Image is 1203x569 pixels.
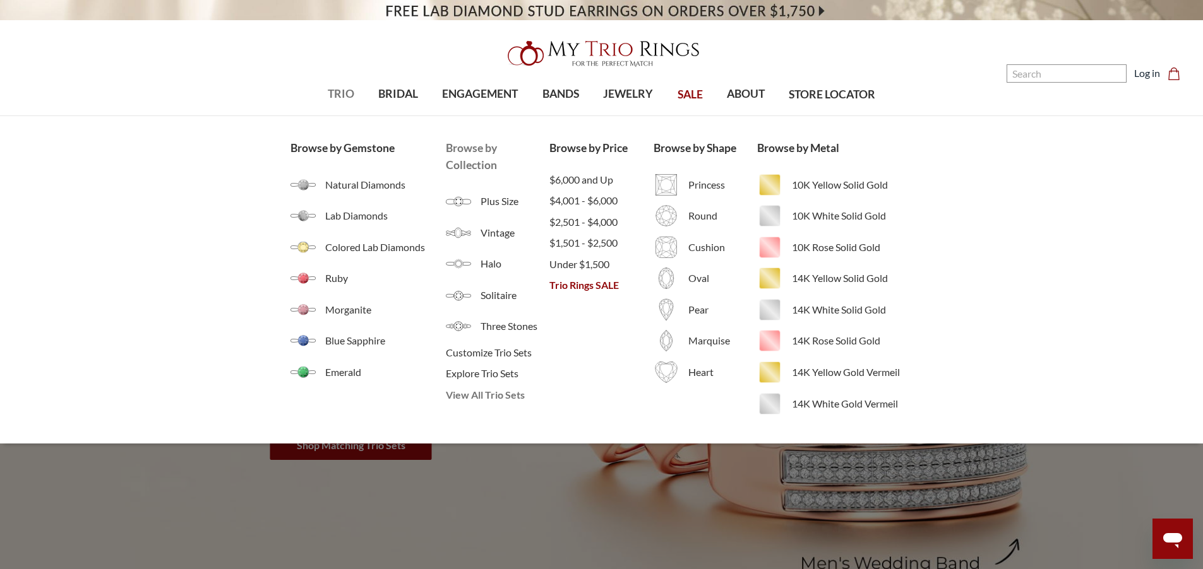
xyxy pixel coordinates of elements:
[792,396,913,411] span: 14K White Gold Vermeil
[316,74,366,115] a: TRIO
[777,74,887,115] a: STORE LOCATOR
[549,140,653,156] a: Browse by Price
[678,86,703,103] span: SALE
[481,194,549,209] span: Plus Size
[792,365,913,380] span: 14K Yellow Gold Vermeil
[688,208,757,223] span: Round
[290,328,316,353] img: Blue Sapphire
[290,266,446,291] a: Ruby
[757,235,913,260] a: 10K Rose Solid Gold
[325,333,446,348] span: Blue Sapphire
[446,220,471,245] img: Vintage
[1007,64,1127,83] input: Search and use arrows or TAB to navigate results
[591,74,665,115] a: JEWELRY
[446,283,549,308] a: Solitaire
[290,235,446,260] a: Colored Lab Diamonds
[549,235,653,250] a: $1,501 - $2,500
[792,333,913,348] span: 14K Rose Solid Gold
[290,297,316,322] img: Morganite
[603,86,653,102] span: JEWELRY
[549,257,653,272] a: Under $1,500
[757,172,913,197] a: 10K Yellow Solid Gold
[290,328,446,353] a: Blue Sapphire
[325,365,446,380] span: Emerald
[446,189,471,214] img: Plus Size
[290,203,446,228] a: Lab Diamonds
[290,360,446,385] a: Emerald
[792,302,913,317] span: 14K White Solid Gold
[792,240,913,255] span: 10K Rose Solid Gold
[549,193,653,208] a: $4,001 - $6,000
[481,319,549,334] span: Three Stones
[290,203,316,228] img: Lab Grown Diamonds
[290,235,316,260] img: Colored Diamonds
[727,86,765,102] span: ABOUT
[789,86,875,103] span: STORE LOCATOR
[446,189,549,214] a: Plus Size
[349,33,854,74] a: My Trio Rings
[325,208,446,223] span: Lab Diamonds
[474,115,486,116] button: submenu toggle
[757,140,913,156] a: Browse by Metal
[757,360,913,385] a: 14K Yellow Gold Vermeil
[446,314,471,339] img: Three Stones
[654,235,757,260] a: Cushion
[501,33,703,74] img: My Trio Rings
[1168,66,1188,81] a: Cart with 0 items
[654,297,757,322] a: Pear
[446,220,549,245] a: Vintage
[290,297,446,322] a: Morganite
[688,271,757,286] span: Oval
[549,214,653,230] a: $2,501 - $4,000
[325,240,446,255] span: Colored Lab Diamonds
[325,302,446,317] span: Morganite
[378,86,418,102] span: BRIDAL
[366,74,430,115] a: BRIDAL
[792,177,913,192] span: 10K Yellow Solid Gold
[325,177,446,192] span: Natural Diamonds
[688,333,757,348] span: Marquise
[549,278,653,293] a: Trio Rings SALE
[1152,519,1193,559] iframe: Button to launch messaging window
[530,74,591,115] a: BANDS
[328,86,354,102] span: TRIO
[446,345,549,360] a: Customize Trio Sets
[446,140,549,173] a: Browse by Collection
[335,115,347,116] button: submenu toggle
[481,288,549,303] span: Solitaire
[290,172,316,197] img: Natural Diamonds
[654,360,757,385] a: Heart
[554,115,567,116] button: submenu toggle
[688,365,757,380] span: Heart
[481,256,549,271] span: Halo
[442,86,518,102] span: ENGAGEMENT
[290,266,316,291] img: Ruby
[446,314,549,339] a: Three Stones
[654,203,757,228] a: Round
[549,172,653,187] a: $6,000 and Up
[430,74,530,115] a: ENGAGEMENT
[739,115,752,116] button: submenu toggle
[481,225,549,240] span: Vintage
[446,283,471,308] img: Solitaire
[325,271,446,286] span: Ruby
[665,74,714,115] a: SALE
[654,140,757,156] a: Browse by Shape
[757,203,913,228] a: 10K White Solid Gold
[542,86,579,102] span: BANDS
[446,251,549,276] a: Halo
[446,387,549,402] a: View All Trio Sets
[290,360,316,385] img: Emerald
[290,140,446,156] a: Browse by Gemstone
[446,366,549,381] a: Explore Trio Sets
